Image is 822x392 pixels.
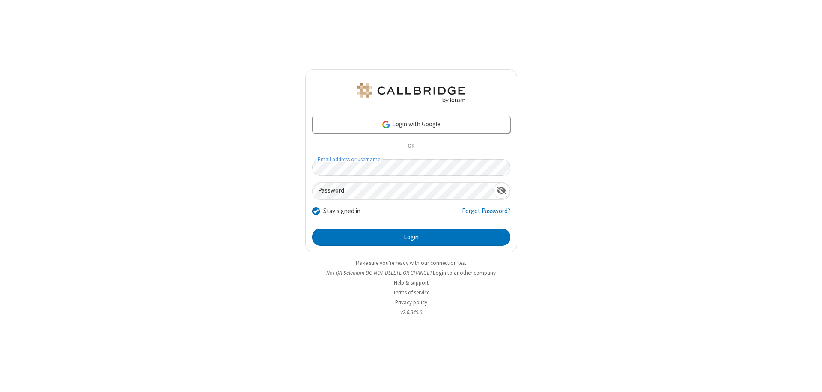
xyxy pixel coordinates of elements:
button: Login to another company [433,269,496,277]
input: Email address or username [312,159,510,176]
a: Forgot Password? [462,206,510,223]
a: Privacy policy [395,299,427,306]
label: Stay signed in [323,206,360,216]
iframe: Chat [801,370,816,386]
a: Terms of service [393,289,429,296]
div: Show password [493,183,510,199]
input: Password [313,183,493,199]
img: QA Selenium DO NOT DELETE OR CHANGE [355,83,467,103]
a: Login with Google [312,116,510,133]
li: v2.6.349.0 [305,308,517,316]
a: Help & support [394,279,429,286]
li: Not QA Selenium DO NOT DELETE OR CHANGE? [305,269,517,277]
button: Login [312,229,510,246]
span: OR [404,140,418,152]
a: Make sure you're ready with our connection test [356,259,466,267]
img: google-icon.png [381,120,391,129]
